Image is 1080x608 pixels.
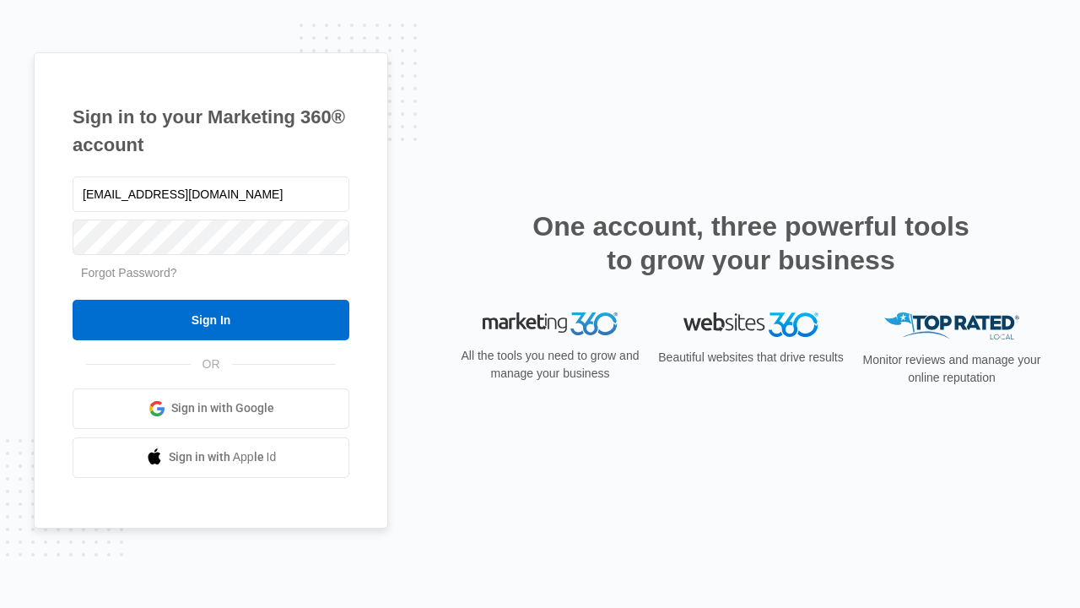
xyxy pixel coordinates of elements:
[884,312,1019,340] img: Top Rated Local
[73,388,349,429] a: Sign in with Google
[81,266,177,280] a: Forgot Password?
[456,347,645,383] p: All the tools you need to grow and manage your business
[73,300,349,340] input: Sign In
[171,399,274,417] span: Sign in with Google
[73,103,349,159] h1: Sign in to your Marketing 360® account
[73,437,349,478] a: Sign in with Apple Id
[656,349,845,366] p: Beautiful websites that drive results
[483,312,618,336] img: Marketing 360
[857,351,1046,387] p: Monitor reviews and manage your online reputation
[73,176,349,212] input: Email
[191,356,232,373] span: OR
[527,209,975,277] h2: One account, three powerful tools to grow your business
[683,312,818,337] img: Websites 360
[169,448,277,466] span: Sign in with Apple Id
